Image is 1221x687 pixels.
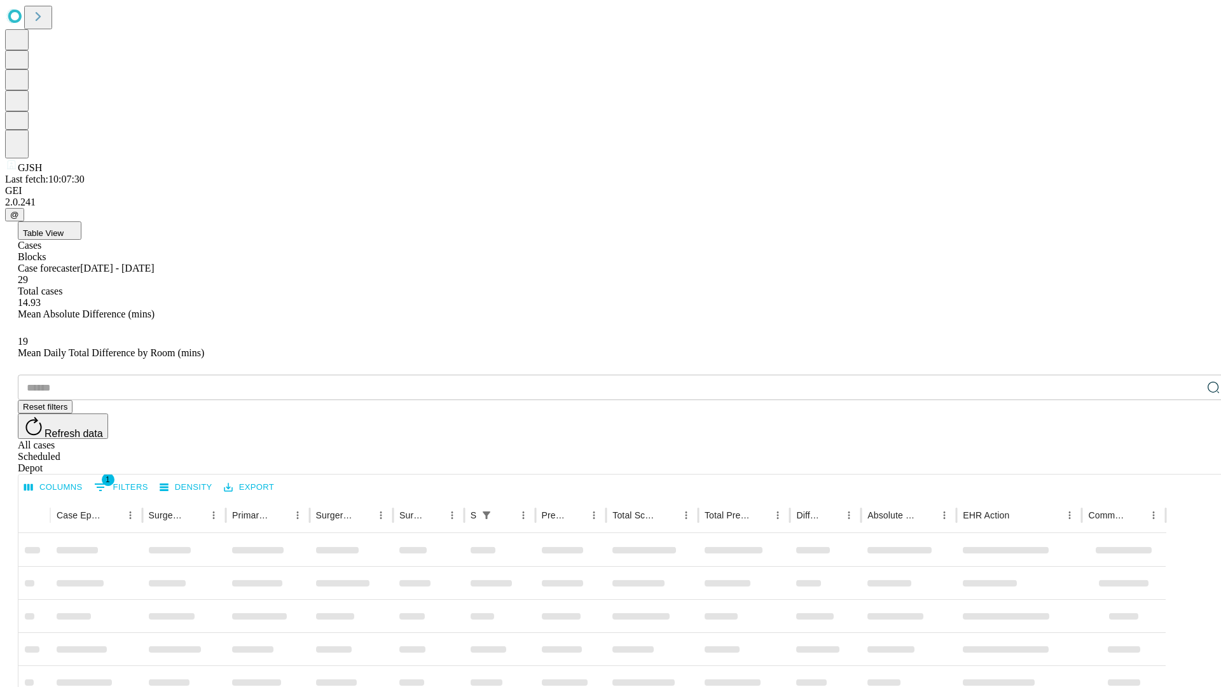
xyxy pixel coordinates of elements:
[221,478,277,497] button: Export
[23,402,67,412] span: Reset filters
[751,506,769,524] button: Sort
[18,347,204,358] span: Mean Daily Total Difference by Room (mins)
[18,162,42,173] span: GJSH
[567,506,585,524] button: Sort
[187,506,205,524] button: Sort
[10,210,19,219] span: @
[354,506,372,524] button: Sort
[1145,506,1162,524] button: Menu
[963,510,1009,520] div: EHR Action
[18,297,41,308] span: 14.93
[121,506,139,524] button: Menu
[822,506,840,524] button: Sort
[18,309,155,319] span: Mean Absolute Difference (mins)
[659,506,677,524] button: Sort
[867,510,916,520] div: Absolute Difference
[1011,506,1028,524] button: Sort
[5,174,85,184] span: Last fetch: 10:07:30
[18,413,108,439] button: Refresh data
[205,506,223,524] button: Menu
[1061,506,1079,524] button: Menu
[612,510,658,520] div: Total Scheduled Duration
[232,510,269,520] div: Primary Service
[677,506,695,524] button: Menu
[5,208,24,221] button: @
[769,506,787,524] button: Menu
[102,473,114,486] span: 1
[471,510,476,520] div: Scheduled In Room Duration
[796,510,821,520] div: Difference
[21,478,86,497] button: Select columns
[478,506,495,524] div: 1 active filter
[935,506,953,524] button: Menu
[478,506,495,524] button: Show filters
[18,274,28,285] span: 29
[705,510,750,520] div: Total Predicted Duration
[18,400,72,413] button: Reset filters
[18,263,80,274] span: Case forecaster
[23,228,64,238] span: Table View
[5,185,1216,197] div: GEI
[1088,510,1125,520] div: Comments
[497,506,514,524] button: Sort
[18,336,28,347] span: 19
[918,506,935,524] button: Sort
[156,478,216,497] button: Density
[840,506,858,524] button: Menu
[5,197,1216,208] div: 2.0.241
[289,506,307,524] button: Menu
[104,506,121,524] button: Sort
[1127,506,1145,524] button: Sort
[585,506,603,524] button: Menu
[514,506,532,524] button: Menu
[18,286,62,296] span: Total cases
[149,510,186,520] div: Surgeon Name
[425,506,443,524] button: Sort
[443,506,461,524] button: Menu
[399,510,424,520] div: Surgery Date
[18,221,81,240] button: Table View
[372,506,390,524] button: Menu
[542,510,567,520] div: Predicted In Room Duration
[80,263,154,274] span: [DATE] - [DATE]
[57,510,102,520] div: Case Epic Id
[316,510,353,520] div: Surgery Name
[91,477,151,497] button: Show filters
[271,506,289,524] button: Sort
[45,428,103,439] span: Refresh data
